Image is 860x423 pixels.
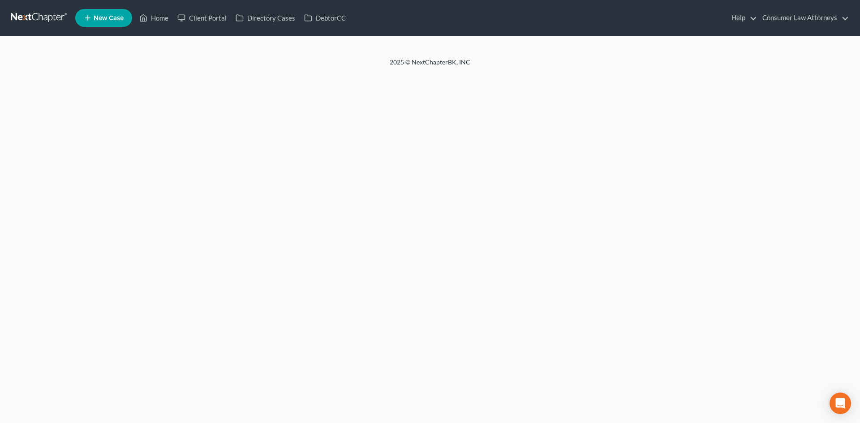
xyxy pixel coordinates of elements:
a: Client Portal [173,10,231,26]
a: Help [727,10,757,26]
new-legal-case-button: New Case [75,9,132,27]
div: 2025 © NextChapterBK, INC [175,58,685,74]
a: Consumer Law Attorneys [758,10,849,26]
div: Open Intercom Messenger [830,393,851,414]
a: Home [135,10,173,26]
a: DebtorCC [300,10,350,26]
a: Directory Cases [231,10,300,26]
